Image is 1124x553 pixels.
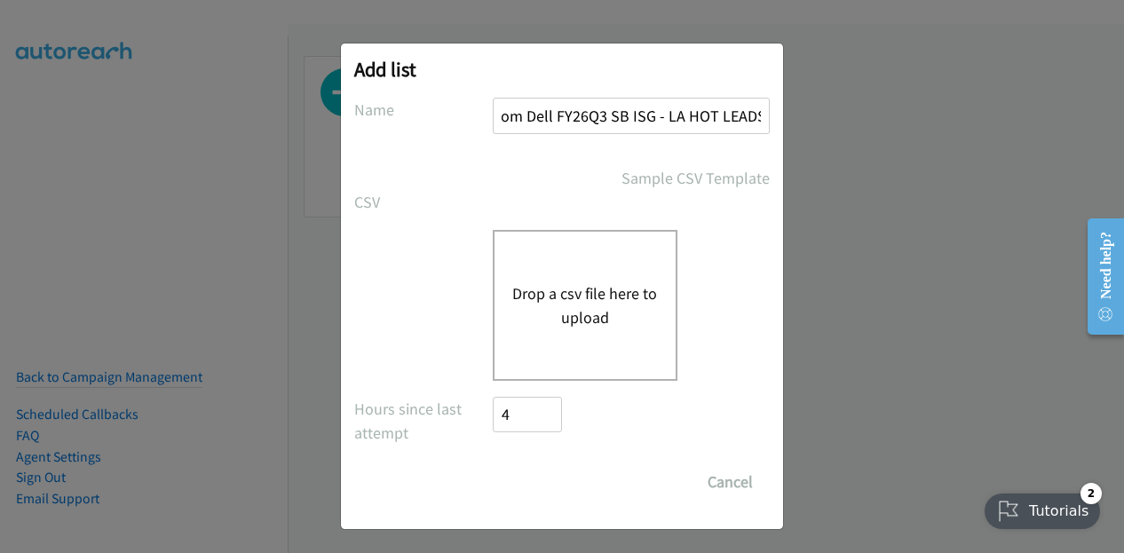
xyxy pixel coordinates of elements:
a: Sample CSV Template [621,166,770,190]
label: Hours since last attempt [354,397,493,445]
iframe: Resource Center [1073,206,1124,347]
button: Drop a csv file here to upload [512,281,658,329]
button: Cancel [691,464,770,500]
iframe: Checklist [974,476,1111,540]
h2: Add list [354,57,770,82]
label: CSV [354,190,493,214]
label: Name [354,98,493,122]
